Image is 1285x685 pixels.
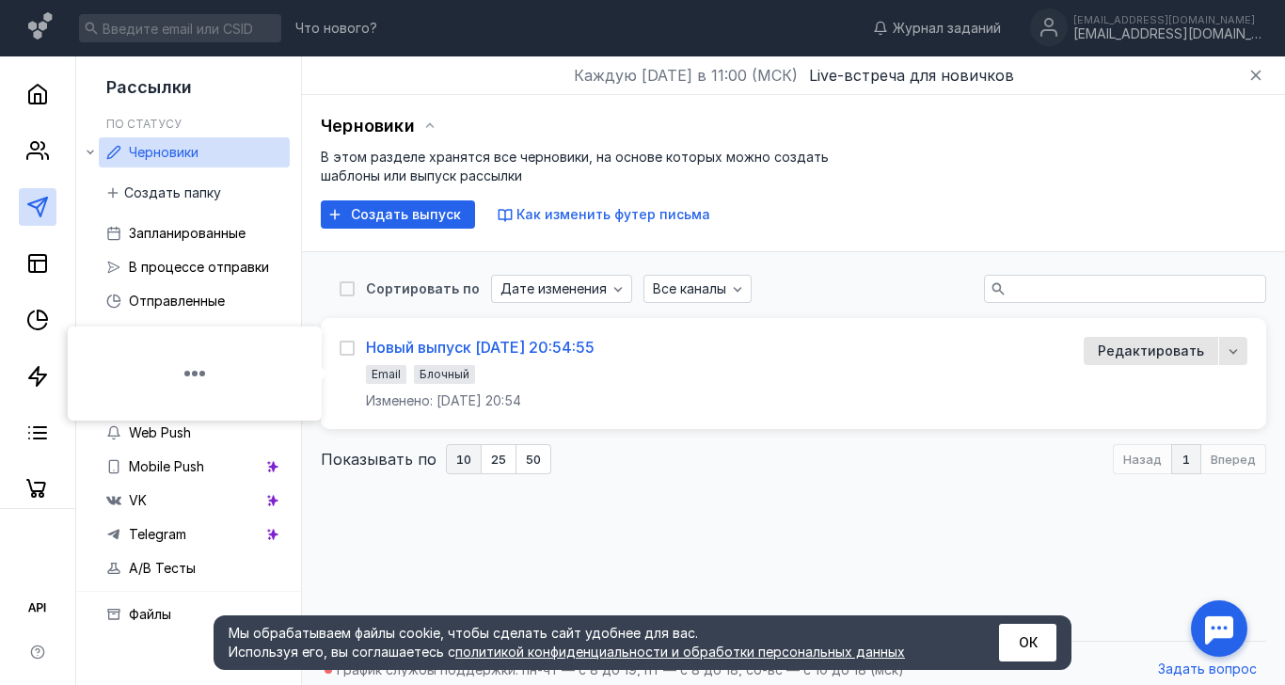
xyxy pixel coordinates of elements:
a: Telegram [99,519,290,550]
button: ОК [999,624,1056,661]
a: политикой конфиденциальности и обработки персональных данных [455,644,905,660]
span: Редактировать [1098,342,1204,360]
span: Все каналы [653,281,726,297]
button: Задать вопрос [1149,656,1266,684]
a: Журнал заданий [864,19,1010,38]
input: Введите email или CSID [79,14,281,42]
a: Mobile Push [99,452,290,482]
button: Создать папку [99,179,230,207]
span: Как изменить футер письма [516,206,710,222]
span: Web Push [129,424,191,440]
button: Как изменить футер письма [498,205,710,224]
span: 50 [526,454,541,466]
span: Что нового? [295,22,377,35]
button: 25 [482,444,516,474]
span: Отправленные [129,293,225,309]
a: Запланированные [99,218,290,248]
a: A/B Тесты [99,553,290,583]
span: Каждую [DATE] в 11:00 (МСК) [574,64,798,87]
span: Файлы [129,606,171,622]
a: VK [99,486,290,516]
span: В этом разделе хранятся все черновики, на основе которых можно создать шаблоны или выпуск рассылки [321,149,829,183]
span: 25 [491,454,506,466]
button: 50 [516,444,551,474]
span: 10 [456,454,471,466]
span: В процессе отправки [129,259,269,275]
button: 10 [446,444,482,474]
span: Задать вопрос [1158,661,1257,677]
a: Что нового? [286,22,387,35]
button: Все каналы [643,275,752,303]
button: Создать выпуск [321,200,475,229]
div: Сортировать по [366,282,480,295]
a: Отправленные [99,286,290,316]
a: Файлы [99,599,290,629]
span: Показывать по [321,448,436,470]
span: Рассылки [106,77,192,97]
div: Изменено: [DATE] 20:54 [366,391,521,410]
div: [EMAIL_ADDRESS][DOMAIN_NAME] [1073,26,1261,42]
span: Telegram [129,526,186,542]
span: Журнал заданий [893,19,1001,38]
span: Создать выпуск [351,207,461,223]
span: Черновики [321,116,415,135]
div: Мы обрабатываем файлы cookie, чтобы сделать сайт удобнее для вас. Используя его, вы соглашаетесь c [229,624,953,661]
button: Редактировать [1084,337,1218,365]
a: Новый выпуск [DATE] 20:54:55 [366,337,595,358]
span: Запланированные [129,225,246,241]
div: [EMAIL_ADDRESS][DOMAIN_NAME] [1073,14,1261,25]
span: Дате изменения [500,281,607,297]
a: В процессе отправки [99,252,290,282]
span: Блочный [420,367,469,381]
div: Новый выпуск [DATE] 20:54:55 [366,338,595,357]
button: Live-встреча для новичков [809,64,1014,87]
span: Создать папку [124,185,221,201]
span: Mobile Push [129,458,204,474]
span: Live-встреча для новичков [809,66,1014,85]
a: Web Push [99,418,290,448]
span: Email [372,367,401,381]
span: Черновики [129,144,198,160]
a: Черновики [99,137,290,167]
span: A/B Тесты [129,560,196,576]
h5: По статусу [106,117,182,131]
span: VK [129,492,147,508]
button: Дате изменения [491,275,632,303]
